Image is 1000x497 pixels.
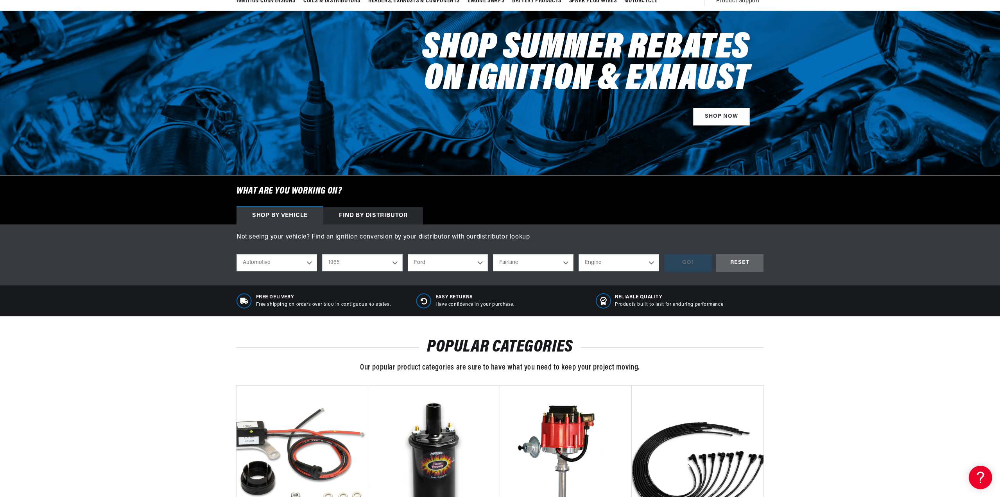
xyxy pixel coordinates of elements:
[579,254,659,271] select: Engine
[256,294,391,301] span: Free Delivery
[237,340,763,355] h2: POPULAR CATEGORIES
[237,232,763,242] p: Not seeing your vehicle? Find an ignition conversion by your distributor with our
[256,301,391,308] p: Free shipping on orders over $100 in contiguous 48 states.
[408,254,488,271] select: Make
[435,301,514,308] p: Have confidence in your purchase.
[422,33,750,95] h2: Shop Summer Rebates on Ignition & Exhaust
[615,301,723,308] p: Products built to last for enduring performance
[217,176,783,207] h6: What are you working on?
[615,294,723,301] span: RELIABLE QUALITY
[435,294,514,301] span: Easy Returns
[322,254,403,271] select: Year
[477,234,530,240] a: distributor lookup
[237,207,323,224] div: Shop by vehicle
[693,108,750,126] a: SHOP NOW
[493,254,573,271] select: Model
[716,254,763,272] div: RESET
[237,254,317,271] select: Ride Type
[323,207,423,224] div: Find by Distributor
[360,364,640,371] span: Our popular product categories are sure to have what you need to keep your project moving.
